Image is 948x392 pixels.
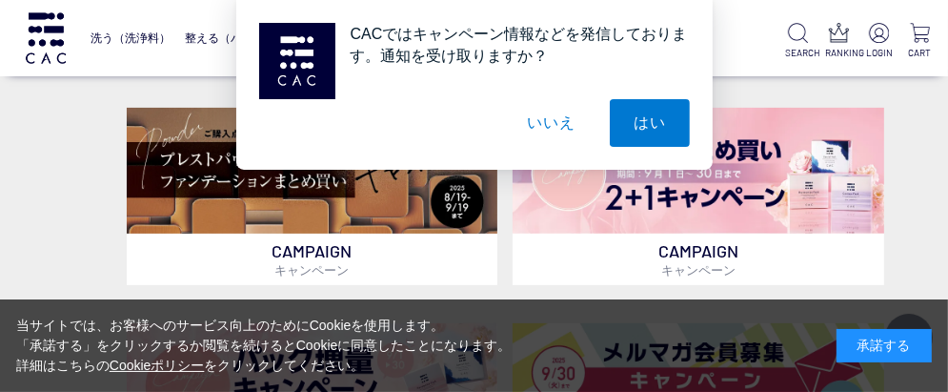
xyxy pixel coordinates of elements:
[16,316,512,376] div: 当サイトでは、お客様へのサービス向上のためにCookieを使用します。 「承諾する」をクリックするか閲覧を続けるとCookieに同意したことになります。 詳細はこちらの をクリックしてください。
[503,99,598,147] button: いいえ
[127,108,498,234] img: ベースメイクキャンペーン
[127,234,498,285] p: CAMPAIGN
[610,99,690,147] button: はい
[513,234,884,285] p: CAMPAIGN
[274,262,349,278] span: キャンペーン
[837,329,932,362] div: 承諾する
[110,358,205,373] a: Cookieポリシー
[335,23,690,67] div: CACではキャンペーン情報などを発信しております。通知を受け取りますか？
[259,23,335,99] img: notification icon
[513,108,884,234] img: パックキャンペーン2+1
[127,108,498,285] a: ベースメイクキャンペーン ベースメイクキャンペーン CAMPAIGNキャンペーン
[661,262,736,278] span: キャンペーン
[513,108,884,285] a: パックキャンペーン2+1 パックキャンペーン2+1 CAMPAIGNキャンペーン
